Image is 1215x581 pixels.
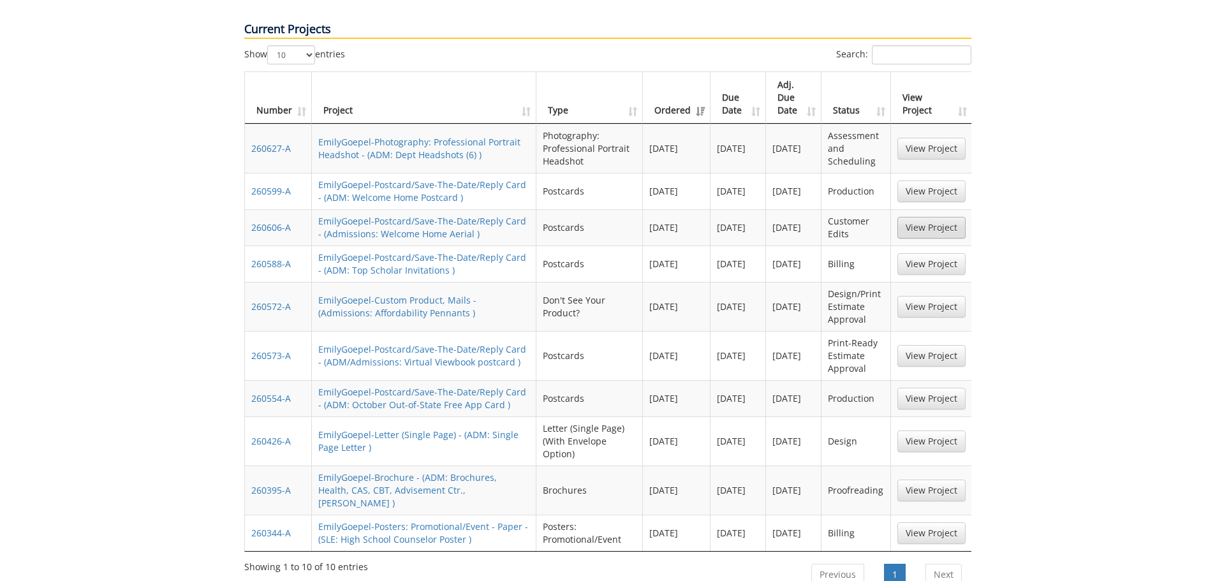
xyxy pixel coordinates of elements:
[711,209,766,246] td: [DATE]
[711,515,766,551] td: [DATE]
[897,480,966,501] a: View Project
[766,173,821,209] td: [DATE]
[536,466,643,515] td: Brochures
[711,173,766,209] td: [DATE]
[821,173,890,209] td: Production
[536,246,643,282] td: Postcards
[536,416,643,466] td: Letter (Single Page) (With Envelope Option)
[897,138,966,159] a: View Project
[244,555,368,573] div: Showing 1 to 10 of 10 entries
[251,484,291,496] a: 260395-A
[251,221,291,233] a: 260606-A
[251,527,291,539] a: 260344-A
[711,246,766,282] td: [DATE]
[643,173,711,209] td: [DATE]
[821,515,890,551] td: Billing
[251,185,291,197] a: 260599-A
[536,515,643,551] td: Posters: Promotional/Event
[711,380,766,416] td: [DATE]
[643,466,711,515] td: [DATE]
[643,416,711,466] td: [DATE]
[536,72,643,124] th: Type: activate to sort column ascending
[897,253,966,275] a: View Project
[318,386,526,411] a: EmilyGoepel-Postcard/Save-The-Date/Reply Card - (ADM: October Out-of-State Free App Card )
[312,72,537,124] th: Project: activate to sort column ascending
[766,209,821,246] td: [DATE]
[821,124,890,173] td: Assessment and Scheduling
[536,380,643,416] td: Postcards
[766,331,821,380] td: [DATE]
[251,349,291,362] a: 260573-A
[267,45,315,64] select: Showentries
[821,246,890,282] td: Billing
[536,282,643,331] td: Don't See Your Product?
[318,471,497,509] a: EmilyGoepel-Brochure - (ADM: Brochures, Health, CAS, CBT, Advisement Ctr., [PERSON_NAME] )
[766,246,821,282] td: [DATE]
[766,380,821,416] td: [DATE]
[897,522,966,544] a: View Project
[643,209,711,246] td: [DATE]
[711,72,766,124] th: Due Date: activate to sort column ascending
[766,72,821,124] th: Adj. Due Date: activate to sort column ascending
[643,282,711,331] td: [DATE]
[766,416,821,466] td: [DATE]
[318,215,526,240] a: EmilyGoepel-Postcard/Save-The-Date/Reply Card - (Admissions: Welcome Home Aerial )
[897,388,966,409] a: View Project
[766,515,821,551] td: [DATE]
[643,72,711,124] th: Ordered: activate to sort column ascending
[711,331,766,380] td: [DATE]
[711,124,766,173] td: [DATE]
[872,45,971,64] input: Search:
[244,21,971,39] p: Current Projects
[821,331,890,380] td: Print-Ready Estimate Approval
[251,258,291,270] a: 260588-A
[897,217,966,239] a: View Project
[536,124,643,173] td: Photography: Professional Portrait Headshot
[821,380,890,416] td: Production
[897,180,966,202] a: View Project
[643,124,711,173] td: [DATE]
[318,520,528,545] a: EmilyGoepel-Posters: Promotional/Event - Paper - (SLE: High School Counselor Poster )
[643,380,711,416] td: [DATE]
[897,296,966,318] a: View Project
[643,246,711,282] td: [DATE]
[536,209,643,246] td: Postcards
[536,173,643,209] td: Postcards
[821,466,890,515] td: Proofreading
[711,416,766,466] td: [DATE]
[643,515,711,551] td: [DATE]
[643,331,711,380] td: [DATE]
[766,124,821,173] td: [DATE]
[821,416,890,466] td: Design
[711,282,766,331] td: [DATE]
[766,282,821,331] td: [DATE]
[251,300,291,313] a: 260572-A
[318,179,526,203] a: EmilyGoepel-Postcard/Save-The-Date/Reply Card - (ADM: Welcome Home Postcard )
[836,45,971,64] label: Search:
[245,72,312,124] th: Number: activate to sort column ascending
[766,466,821,515] td: [DATE]
[318,429,519,453] a: EmilyGoepel-Letter (Single Page) - (ADM: Single Page Letter )
[891,72,972,124] th: View Project: activate to sort column ascending
[821,282,890,331] td: Design/Print Estimate Approval
[318,136,520,161] a: EmilyGoepel-Photography: Professional Portrait Headshot - (ADM: Dept Headshots (6) )
[821,72,890,124] th: Status: activate to sort column ascending
[897,345,966,367] a: View Project
[318,251,526,276] a: EmilyGoepel-Postcard/Save-The-Date/Reply Card - (ADM: Top Scholar Invitations )
[251,142,291,154] a: 260627-A
[251,435,291,447] a: 260426-A
[244,45,345,64] label: Show entries
[318,343,526,368] a: EmilyGoepel-Postcard/Save-The-Date/Reply Card - (ADM/Admissions: Virtual Viewbook postcard )
[821,209,890,246] td: Customer Edits
[318,294,476,319] a: EmilyGoepel-Custom Product, Mails - (Admissions: Affordability Pennants )
[536,331,643,380] td: Postcards
[711,466,766,515] td: [DATE]
[897,430,966,452] a: View Project
[251,392,291,404] a: 260554-A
